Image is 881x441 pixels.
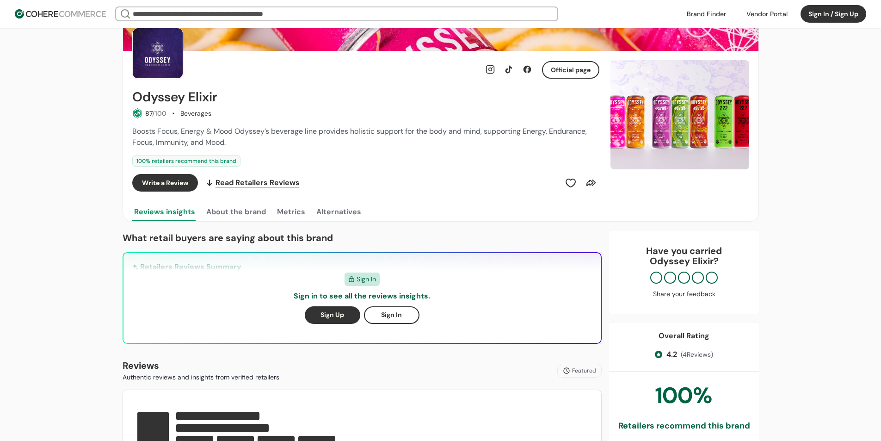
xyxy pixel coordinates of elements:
button: Sign Up [305,306,360,324]
div: Slide 1 [610,60,749,169]
p: What retail buyers are saying about this brand [123,231,602,245]
div: Retailers recommend this brand [618,420,750,432]
div: Have you carried [618,246,750,266]
button: Metrics [275,203,307,221]
img: Brand Photo [132,28,183,79]
a: Read Retailers Reviews [205,174,300,192]
img: Slide 0 [610,60,749,169]
span: Featured [572,366,596,375]
span: 87 [145,109,152,118]
p: Odyssey Elixir ? [618,256,750,266]
span: Boosts Focus, Energy & Mood Odyssey’s beverage line provides holistic support for the body and mi... [132,126,587,147]
span: Read Retailers Reviews [216,177,300,188]
div: Overall Rating [659,330,709,342]
p: Authentic reviews and insights from verified retailers [123,373,279,382]
button: Sign In [364,306,419,324]
div: Carousel [610,60,749,169]
span: Sign In [357,274,376,284]
button: Official page [542,61,599,79]
p: Sign in to see all the reviews insights. [294,291,430,302]
b: Reviews [123,360,159,372]
h2: Odyssey Elixir [132,90,217,105]
div: 100 % retailers recommend this brand [132,155,240,167]
div: Beverages [180,109,211,118]
div: Share your feedback [618,289,750,299]
span: /100 [152,109,166,118]
button: Reviews insights [132,203,197,221]
img: Cohere Logo [15,9,106,19]
button: Alternatives [314,203,363,221]
button: Write a Review [132,174,198,192]
button: About the brand [204,203,268,221]
span: ( 4 Reviews) [680,350,713,360]
span: 4.2 [666,349,677,360]
button: Sign In / Sign Up [801,5,866,23]
div: 100 % [655,379,713,412]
